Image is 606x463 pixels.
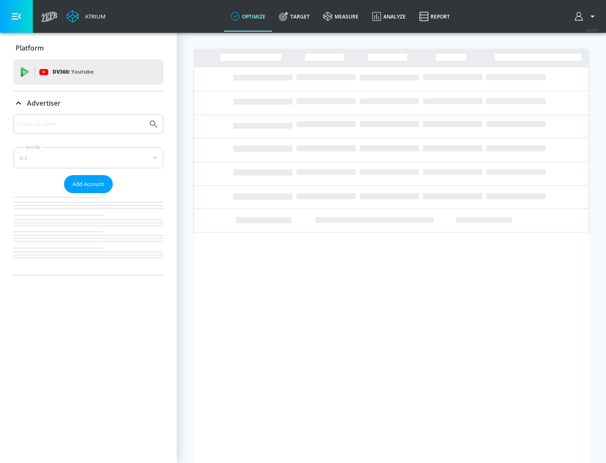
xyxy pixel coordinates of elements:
a: measure [316,1,365,32]
p: DV360: [53,67,93,77]
nav: list of Advertiser [13,193,163,275]
div: Atrium [82,13,106,20]
div: A-Z [13,147,163,168]
a: Target [272,1,316,32]
a: Analyze [365,1,412,32]
span: v 4.28.0 [586,28,598,32]
a: Report [412,1,457,32]
p: Advertiser [27,98,61,108]
button: Add Account [64,175,113,193]
div: Advertiser [13,114,163,275]
input: Search by name [17,119,144,130]
a: optimize [224,1,272,32]
p: Youtube [71,67,93,76]
label: Sort By [24,144,42,150]
p: Platform [16,43,44,53]
a: Atrium [66,10,106,23]
div: Platform [13,36,163,60]
div: Advertiser [13,91,163,115]
div: DV360: Youtube [13,59,163,85]
span: Add Account [72,179,104,189]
